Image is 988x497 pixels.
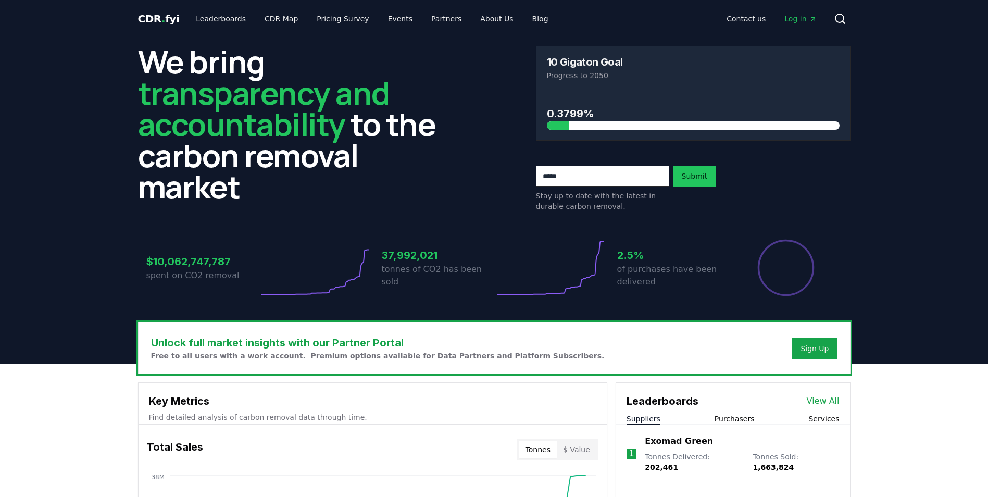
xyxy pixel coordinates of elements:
[149,393,596,409] h3: Key Metrics
[146,254,259,269] h3: $10,062,747,787
[617,247,730,263] h3: 2.5%
[308,9,377,28] a: Pricing Survey
[617,263,730,288] p: of purchases have been delivered
[138,46,453,202] h2: We bring to the carbon removal market
[718,9,774,28] a: Contact us
[784,14,817,24] span: Log in
[807,395,840,407] a: View All
[151,335,605,351] h3: Unlock full market insights with our Partner Portal
[757,239,815,297] div: Percentage of sales delivered
[792,338,837,359] button: Sign Up
[161,13,165,25] span: .
[801,343,829,354] a: Sign Up
[547,70,840,81] p: Progress to 2050
[138,71,390,145] span: transparency and accountability
[187,9,556,28] nav: Main
[673,166,716,187] button: Submit
[187,9,254,28] a: Leaderboards
[645,435,713,448] a: Exomad Green
[536,191,669,212] p: Stay up to date with the latest in durable carbon removal.
[472,9,521,28] a: About Us
[524,9,557,28] a: Blog
[151,351,605,361] p: Free to all users with a work account. Premium options available for Data Partners and Platform S...
[753,452,839,473] p: Tonnes Sold :
[645,463,678,471] span: 202,461
[645,452,742,473] p: Tonnes Delivered :
[547,57,623,67] h3: 10 Gigaton Goal
[776,9,825,28] a: Log in
[715,414,755,424] button: Purchasers
[382,263,494,288] p: tonnes of CO2 has been sold
[547,106,840,121] h3: 0.3799%
[557,441,596,458] button: $ Value
[808,414,839,424] button: Services
[627,393,698,409] h3: Leaderboards
[151,474,165,481] tspan: 38M
[718,9,825,28] nav: Main
[138,13,180,25] span: CDR fyi
[147,439,203,460] h3: Total Sales
[149,412,596,423] p: Find detailed analysis of carbon removal data through time.
[256,9,306,28] a: CDR Map
[380,9,421,28] a: Events
[138,11,180,26] a: CDR.fyi
[627,414,660,424] button: Suppliers
[146,269,259,282] p: spent on CO2 removal
[382,247,494,263] h3: 37,992,021
[519,441,557,458] button: Tonnes
[423,9,470,28] a: Partners
[753,463,794,471] span: 1,663,824
[629,448,634,460] p: 1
